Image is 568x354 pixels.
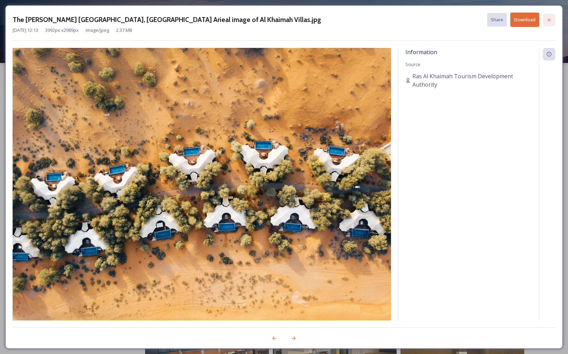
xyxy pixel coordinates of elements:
[116,27,132,34] span: 2.37 MB
[13,27,38,34] span: [DATE] 12:13
[405,48,437,56] span: Information
[510,13,539,27] button: Download
[86,27,109,34] span: image/jpeg
[13,48,391,331] img: AF7A20A2-17F8-40BB-BCEA06A68EE2389F.jpg
[487,13,507,27] button: Share
[405,61,420,67] span: Source
[412,72,532,89] span: Ras Al Khaimah Tourism Development Authority
[13,15,321,25] h3: The [PERSON_NAME] [GEOGRAPHIC_DATA], [GEOGRAPHIC_DATA] Arieal image of Al Khaimah Villas.jpg
[45,27,79,34] span: 3992 px x 2989 px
